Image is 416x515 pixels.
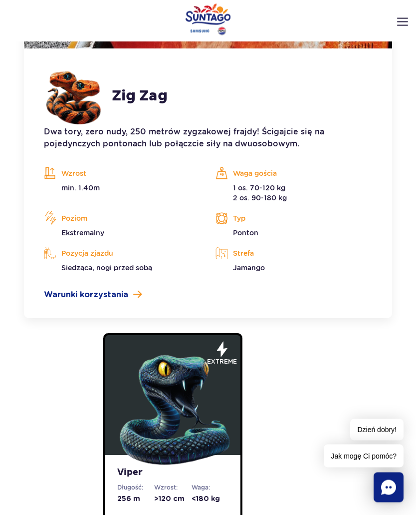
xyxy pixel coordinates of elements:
span: Dzień dobry! [350,419,404,441]
a: Warunki korzystania [44,289,372,301]
p: Typ [215,211,372,226]
dt: Waga: [192,484,228,493]
span: Jak mogę Ci pomóc? [324,445,404,468]
p: min. 1.40m [44,183,201,193]
img: Open menu [397,18,408,26]
p: Jamango [215,263,372,273]
a: Park of Poland [186,3,231,35]
span: extreme [207,358,237,367]
dd: <180 kg [192,495,228,505]
p: Ekstremalny [44,228,201,238]
p: Poziom [44,211,201,226]
span: Warunki korzystania [44,289,128,301]
p: 1 os. 70-120 kg 2 os. 90-180 kg [215,183,372,203]
p: Waga gościa [215,166,372,181]
dd: >120 cm [154,495,191,505]
p: Dwa tory, zero nudy, 250 metrów zygzakowej frajdy! Ścigajcie się na pojedynczych pontonach lub po... [44,126,372,150]
dd: 256 m [117,495,154,505]
strong: Viper [117,468,228,479]
div: Chat [374,473,404,503]
p: Ponton [215,228,372,238]
p: Strefa [215,246,372,261]
dt: Wzrost: [154,484,191,493]
img: 683e9da1f380d703171350.png [113,348,233,468]
p: Pozycja zjazdu [44,246,201,261]
dt: Długość: [117,484,154,493]
p: Siedząca, nogi przed sobą [44,263,201,273]
img: 683e9d18e24cb188547945.png [44,66,104,126]
p: Wzrost [44,166,201,181]
h2: Zig Zag [112,87,168,105]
